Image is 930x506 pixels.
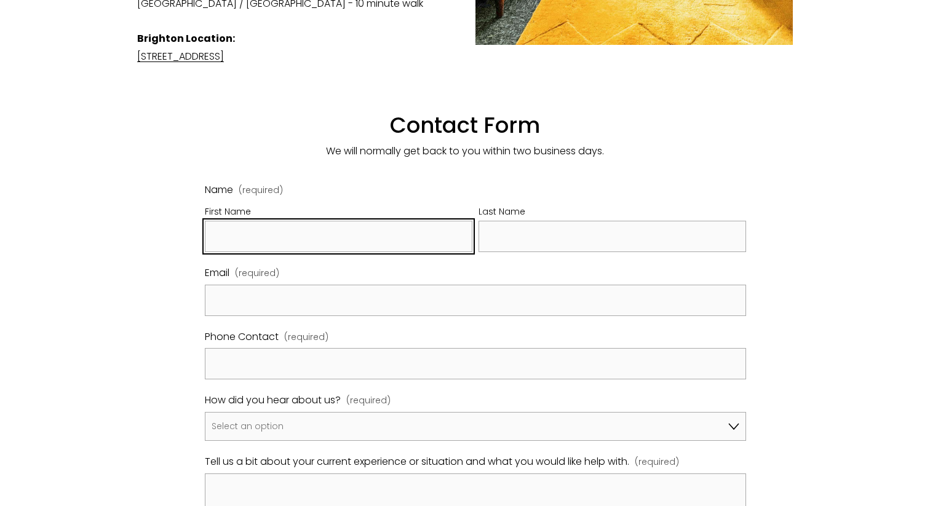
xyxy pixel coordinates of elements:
span: (required) [235,266,279,282]
span: Tell us a bit about your current experience or situation and what you would like help with. [205,453,629,471]
span: Email [205,264,229,282]
span: Phone Contact [205,328,279,346]
select: How did you hear about us? [205,412,746,441]
div: Last Name [479,204,746,221]
span: (required) [346,393,391,409]
p: We will normally get back to you within two business days. [137,143,793,160]
span: (required) [239,186,283,194]
span: How did you hear about us? [205,392,341,409]
strong: Brighton Location: [137,31,235,45]
div: First Name [205,204,472,221]
span: (required) [284,330,328,346]
span: (required) [635,454,679,470]
a: [STREET_ADDRESS] [137,49,224,63]
h1: Contact Form [137,85,793,139]
span: Name [205,181,233,199]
